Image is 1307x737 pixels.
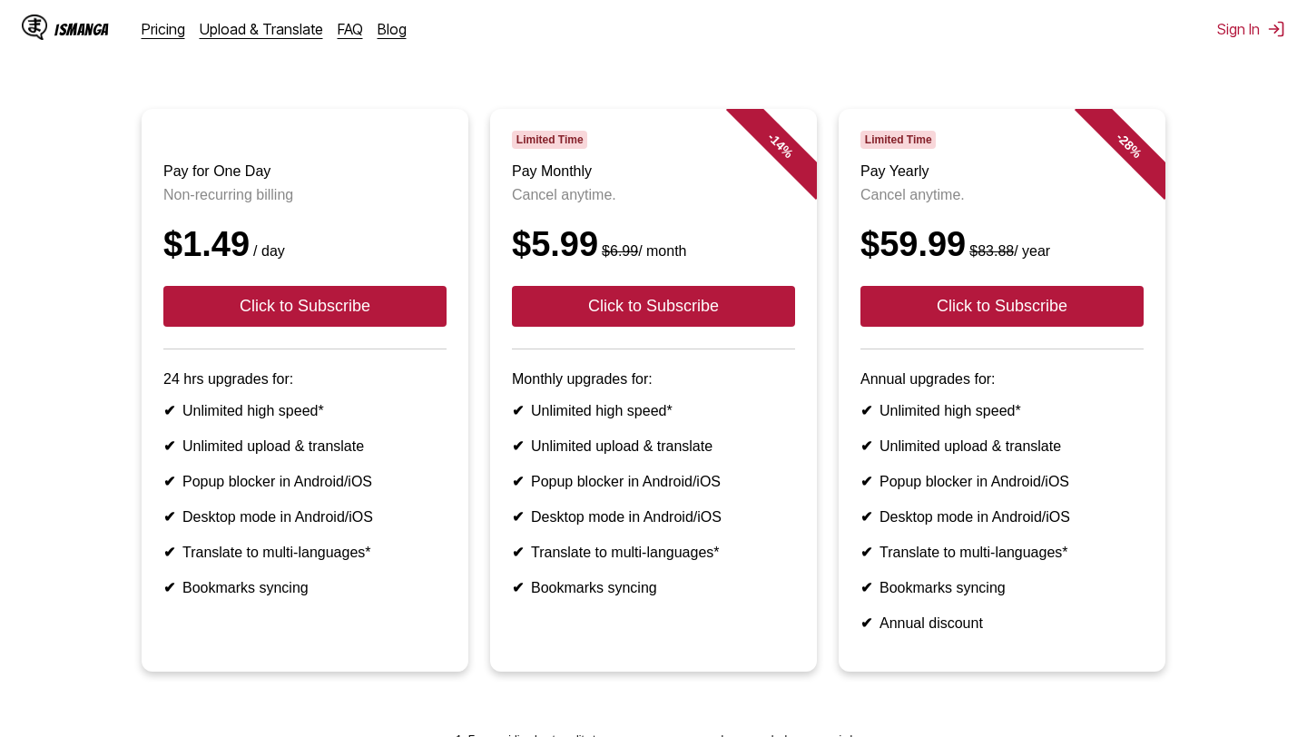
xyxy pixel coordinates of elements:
li: Translate to multi-languages* [512,544,795,561]
li: Bookmarks syncing [860,579,1144,596]
p: Cancel anytime. [860,187,1144,203]
div: - 28 % [1075,91,1184,200]
h3: Pay Yearly [860,163,1144,180]
button: Sign In [1217,20,1285,38]
p: Monthly upgrades for: [512,371,795,388]
p: Cancel anytime. [512,187,795,203]
li: Unlimited high speed* [860,402,1144,419]
small: / day [250,243,285,259]
b: ✔ [163,545,175,560]
b: ✔ [860,474,872,489]
button: Click to Subscribe [512,286,795,327]
b: ✔ [860,615,872,631]
a: FAQ [338,20,363,38]
b: ✔ [860,438,872,454]
b: ✔ [163,403,175,418]
small: / month [598,243,686,259]
li: Popup blocker in Android/iOS [860,473,1144,490]
div: IsManga [54,21,109,38]
b: ✔ [163,438,175,454]
div: $1.49 [163,225,447,264]
li: Bookmarks syncing [163,579,447,596]
b: ✔ [163,509,175,525]
b: ✔ [860,403,872,418]
a: IsManga LogoIsManga [22,15,142,44]
h3: Pay for One Day [163,163,447,180]
li: Annual discount [860,614,1144,632]
li: Desktop mode in Android/iOS [860,508,1144,526]
p: Annual upgrades for: [860,371,1144,388]
li: Translate to multi-languages* [860,544,1144,561]
small: / year [966,243,1050,259]
s: $83.88 [969,243,1014,259]
li: Popup blocker in Android/iOS [163,473,447,490]
li: Popup blocker in Android/iOS [512,473,795,490]
b: ✔ [512,474,524,489]
li: Translate to multi-languages* [163,544,447,561]
div: $5.99 [512,225,795,264]
b: ✔ [860,545,872,560]
div: $59.99 [860,225,1144,264]
a: Blog [378,20,407,38]
li: Desktop mode in Android/iOS [512,508,795,526]
li: Unlimited upload & translate [163,437,447,455]
img: Sign out [1267,20,1285,38]
b: ✔ [512,403,524,418]
li: Unlimited high speed* [512,402,795,419]
li: Unlimited high speed* [163,402,447,419]
button: Click to Subscribe [860,286,1144,327]
a: Pricing [142,20,185,38]
li: Bookmarks syncing [512,579,795,596]
b: ✔ [860,509,872,525]
li: Unlimited upload & translate [512,437,795,455]
b: ✔ [163,580,175,595]
img: IsManga Logo [22,15,47,40]
b: ✔ [860,580,872,595]
div: - 14 % [726,91,835,200]
p: Non-recurring billing [163,187,447,203]
h3: Pay Monthly [512,163,795,180]
b: ✔ [163,474,175,489]
span: Limited Time [860,131,936,149]
span: Limited Time [512,131,587,149]
b: ✔ [512,438,524,454]
li: Desktop mode in Android/iOS [163,508,447,526]
s: $6.99 [602,243,638,259]
b: ✔ [512,580,524,595]
b: ✔ [512,509,524,525]
b: ✔ [512,545,524,560]
a: Upload & Translate [200,20,323,38]
li: Unlimited upload & translate [860,437,1144,455]
button: Click to Subscribe [163,286,447,327]
p: 24 hrs upgrades for: [163,371,447,388]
